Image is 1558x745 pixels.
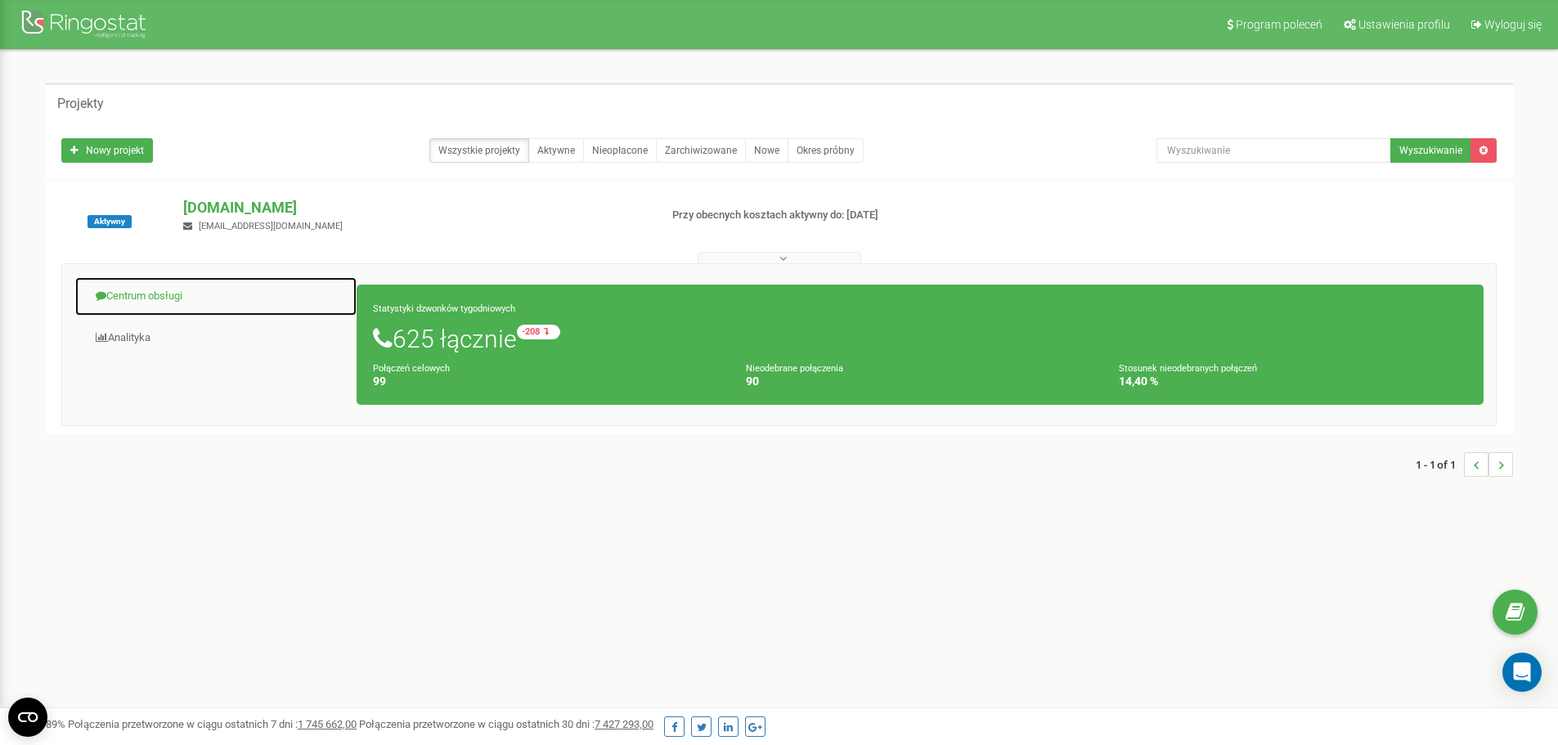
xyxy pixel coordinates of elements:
[74,276,357,316] a: Centrum obsługi
[1502,653,1542,692] div: Open Intercom Messenger
[746,363,843,374] small: Nieodebrane połączenia
[1416,452,1464,477] span: 1 - 1 of 1
[61,138,153,163] a: Nowy projekt
[1416,436,1513,493] nav: ...
[373,375,721,388] h4: 99
[359,718,653,730] span: Połączenia przetworzone w ciągu ostatnich 30 dni :
[583,138,657,163] a: Nieopłacone
[373,303,515,314] small: Statystyki dzwonków tygodniowych
[595,718,653,730] u: 7 427 293,00
[373,325,1467,352] h1: 625 łącznie
[788,138,864,163] a: Okres próbny
[298,718,357,730] u: 1 745 662,00
[183,197,645,218] p: [DOMAIN_NAME]
[746,375,1094,388] h4: 90
[57,96,104,111] h5: Projekty
[1119,375,1467,388] h4: 14,40 %
[429,138,529,163] a: Wszystkie projekty
[1119,363,1257,374] small: Stosunek nieodebranych połączeń
[74,318,357,358] a: Analityka
[656,138,746,163] a: Zarchiwizowane
[745,138,788,163] a: Nowe
[517,325,560,339] small: -208
[1358,18,1450,31] span: Ustawienia profilu
[373,363,450,374] small: Połączeń celowych
[1390,138,1471,163] button: Wyszukiwanie
[1484,18,1542,31] span: Wyloguj się
[1236,18,1322,31] span: Program poleceń
[68,718,357,730] span: Połączenia przetworzone w ciągu ostatnich 7 dni :
[1156,138,1391,163] input: Wyszukiwanie
[199,221,343,231] span: [EMAIL_ADDRESS][DOMAIN_NAME]
[672,208,1012,223] p: Przy obecnych kosztach aktywny do: [DATE]
[528,138,584,163] a: Aktywne
[8,698,47,737] button: Open CMP widget
[88,215,132,228] span: Aktywny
